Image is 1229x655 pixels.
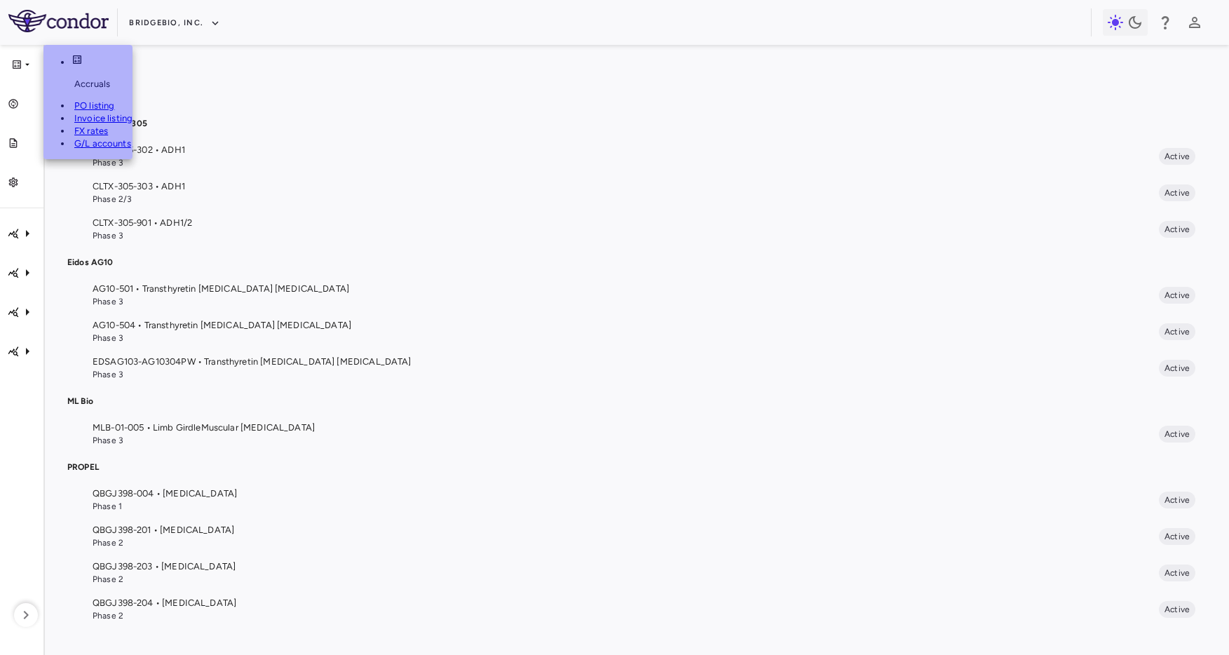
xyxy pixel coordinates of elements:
[72,112,133,125] a: Invoice listing
[72,137,133,150] a: G/L accounts
[74,100,115,111] span: PO listing
[74,138,131,149] span: G/L accounts
[72,100,133,112] a: PO listing
[74,113,133,123] span: Invoice listing
[74,78,133,90] p: Accruals
[72,54,133,90] div: Accruals
[74,126,108,136] span: FX rates
[72,125,133,137] a: FX rates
